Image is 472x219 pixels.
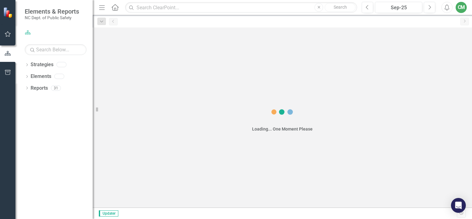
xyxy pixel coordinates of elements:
[51,85,61,91] div: 31
[25,8,79,15] span: Elements & Reports
[99,210,118,217] span: Updater
[31,85,48,92] a: Reports
[31,73,51,80] a: Elements
[375,2,422,13] button: Sep-25
[456,2,467,13] button: CM
[31,61,53,68] a: Strategies
[451,198,466,213] div: Open Intercom Messenger
[25,15,79,20] small: NC Dept. of Public Safety
[25,44,86,55] input: Search Below...
[334,5,347,10] span: Search
[325,3,356,12] button: Search
[377,4,420,11] div: Sep-25
[252,126,313,132] div: Loading... One Moment Please
[125,2,357,13] input: Search ClearPoint...
[3,7,14,18] img: ClearPoint Strategy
